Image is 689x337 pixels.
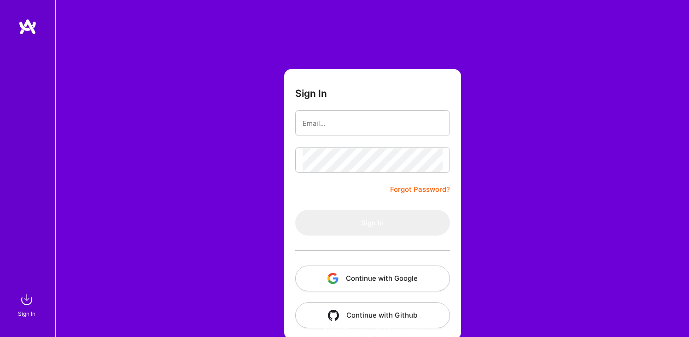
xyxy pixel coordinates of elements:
button: Sign In [295,210,450,236]
img: logo [18,18,37,35]
img: icon [327,273,339,284]
div: Sign In [18,309,35,319]
img: sign in [18,290,36,309]
button: Continue with Google [295,266,450,291]
img: icon [328,310,339,321]
h3: Sign In [295,88,327,99]
button: Continue with Github [295,302,450,328]
input: Email... [303,112,443,135]
a: Forgot Password? [390,184,450,195]
a: sign inSign In [19,290,36,319]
